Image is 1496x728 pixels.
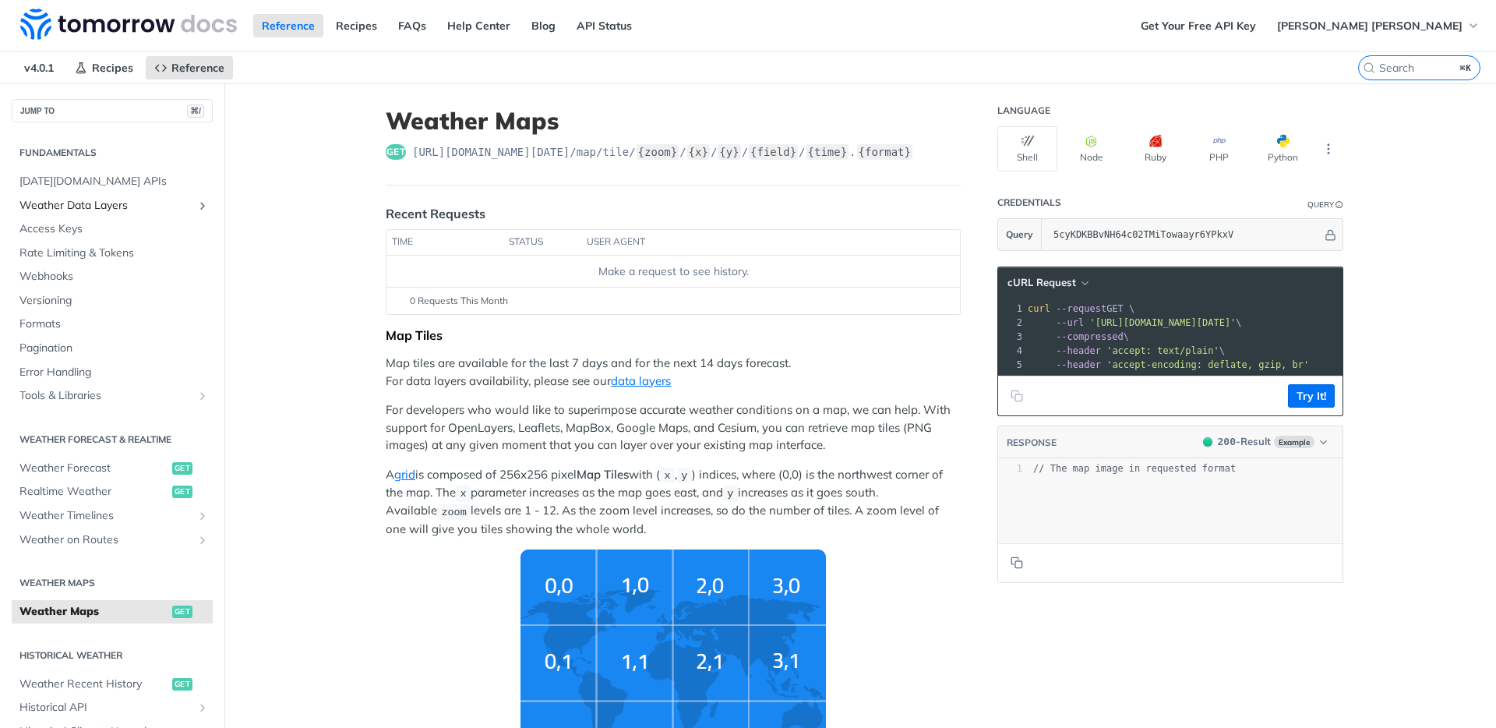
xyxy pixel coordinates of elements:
[12,170,213,193] a: [DATE][DOMAIN_NAME] APIs
[19,677,168,692] span: Weather Recent History
[19,365,209,380] span: Error Handling
[998,302,1025,316] div: 1
[1056,345,1101,356] span: --header
[12,146,213,160] h2: Fundamentals
[66,56,142,80] a: Recipes
[196,510,209,522] button: Show subpages for Weather Timelines
[1268,14,1488,37] button: [PERSON_NAME] [PERSON_NAME]
[12,242,213,265] a: Rate Limiting & Tokens
[1028,303,1134,314] span: GET \
[1106,359,1309,370] span: 'accept-encoding: deflate, gzip, br'
[1218,436,1236,447] span: 200
[19,174,209,189] span: [DATE][DOMAIN_NAME] APIs
[1006,435,1057,451] button: RESPONSE
[1288,384,1335,408] button: Try It!
[997,196,1061,209] div: Credentials
[412,144,913,160] span: https://api.tomorrow.io/v4/map/tile/{zoom}/{x}/{y}/{field}/{time}.{format}
[460,488,466,500] span: x
[196,701,209,714] button: Show subpages for Historical API
[12,337,213,360] a: Pagination
[390,14,435,37] a: FAQs
[577,467,629,482] strong: Map Tiles
[12,528,213,552] a: Weather on RoutesShow subpages for Weather on Routes
[1061,126,1121,171] button: Node
[19,293,209,309] span: Versioning
[92,61,133,75] span: Recipes
[12,99,213,122] button: JUMP TO⌘/
[19,484,168,500] span: Realtime Weather
[1056,331,1124,342] span: --compressed
[19,198,192,214] span: Weather Data Layers
[727,488,733,500] span: y
[196,200,209,212] button: Show subpages for Weather Data Layers
[1028,303,1050,314] span: curl
[12,504,213,528] a: Weather TimelinesShow subpages for Weather Timelines
[1307,199,1334,210] div: Query
[1307,199,1343,210] div: QueryInformation
[393,263,954,280] div: Make a request to see history.
[19,316,209,332] span: Formats
[19,508,192,524] span: Weather Timelines
[12,217,213,241] a: Access Keys
[146,56,233,80] a: Reference
[1317,137,1340,161] button: More Languages
[12,313,213,336] a: Formats
[1106,345,1219,356] span: 'accept: text/plain'
[1125,126,1185,171] button: Ruby
[196,390,209,402] button: Show subpages for Tools & Libraries
[19,388,192,404] span: Tools & Libraries
[806,144,849,160] label: {time}
[687,144,710,160] label: {x}
[19,532,192,548] span: Weather on Routes
[187,104,204,118] span: ⌘/
[1006,228,1033,242] span: Query
[1363,62,1375,74] svg: Search
[172,606,192,618] span: get
[12,600,213,624] a: Weather Mapsget
[1002,275,1093,291] button: cURL Request
[19,700,192,716] span: Historical API
[172,462,192,475] span: get
[171,61,224,75] span: Reference
[386,230,503,255] th: time
[1056,359,1101,370] span: --header
[441,506,466,518] span: zoom
[1218,434,1271,450] div: - Result
[611,373,671,388] a: data layers
[1089,317,1236,328] span: '[URL][DOMAIN_NAME][DATE]'
[1006,551,1028,574] button: Copy to clipboard
[172,678,192,691] span: get
[998,219,1042,250] button: Query
[1274,436,1314,448] span: Example
[1322,227,1339,242] button: Hide
[998,358,1025,372] div: 5
[1277,19,1462,33] span: [PERSON_NAME] [PERSON_NAME]
[12,480,213,504] a: Realtime Weatherget
[998,344,1025,358] div: 4
[12,194,213,217] a: Weather Data LayersShow subpages for Weather Data Layers
[997,104,1050,117] div: Language
[12,384,213,408] a: Tools & LibrariesShow subpages for Tools & Libraries
[998,330,1025,344] div: 3
[1456,60,1476,76] kbd: ⌘K
[327,14,386,37] a: Recipes
[1006,384,1028,408] button: Copy to clipboard
[386,204,485,223] div: Recent Requests
[394,467,415,482] a: grid
[253,14,323,37] a: Reference
[196,534,209,546] button: Show subpages for Weather on Routes
[523,14,564,37] a: Blog
[1253,126,1313,171] button: Python
[12,433,213,447] h2: Weather Forecast & realtime
[637,144,679,160] label: {zoom}
[12,696,213,719] a: Historical APIShow subpages for Historical API
[1189,126,1249,171] button: PHP
[20,9,237,40] img: Tomorrow.io Weather API Docs
[749,144,798,160] label: {field}
[1028,317,1242,328] span: \
[386,466,961,538] p: A is composed of 256x256 pixel with ( , ) indices, where (0,0) is the northwest corner of the map...
[19,269,209,284] span: Webhooks
[857,144,912,160] label: {format}
[1056,317,1084,328] span: --url
[386,355,961,390] p: Map tiles are available for the last 7 days and for the next 14 days forecast. For data layers av...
